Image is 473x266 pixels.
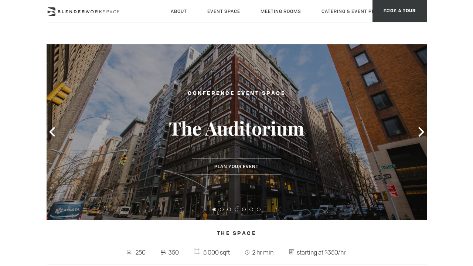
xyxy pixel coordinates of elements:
[192,158,281,175] button: Plan Your Event
[167,246,181,258] span: 350
[47,226,427,241] h4: The Space
[152,117,321,140] h3: The Auditorium
[152,89,321,98] h2: Conference Event Space
[201,246,232,258] span: 5,000 sqft
[295,246,348,258] span: starting at $350/hr
[251,246,276,258] span: 2 hr min.
[134,246,147,258] span: 250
